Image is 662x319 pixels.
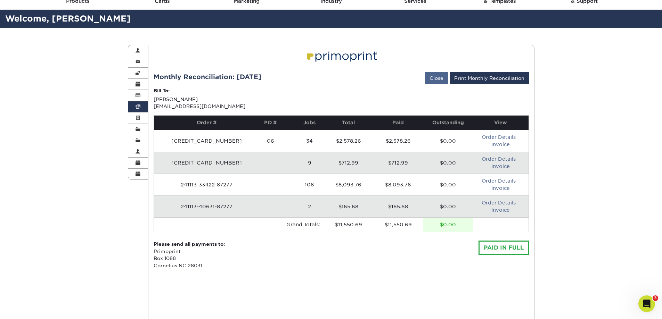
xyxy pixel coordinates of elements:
[6,67,133,88] div: Lauren says…
[6,141,133,142] div: New messages divider
[66,211,75,221] span: Great
[82,211,92,221] span: Amazing
[11,151,84,158] div: Okay great! Have a great day.
[6,168,133,191] div: Operator says…
[295,152,324,174] td: 9
[482,156,516,162] a: Order Details
[373,195,423,217] td: $165.68
[11,172,108,186] div: Help [PERSON_NAME] understand how they’re doing:
[423,174,473,195] td: $0.00
[491,142,510,147] a: Invoice
[168,217,324,232] td: Grand Totals:
[324,130,373,152] td: $2,578.26
[6,147,133,168] div: Avery says…
[33,227,39,233] button: Upload attachment
[154,87,529,110] div: [PERSON_NAME] [EMAIL_ADDRESS][DOMAIN_NAME]
[245,130,295,152] td: 06
[304,48,379,64] img: Primoprint
[154,72,261,82] div: Monthly Reconciliation: [DATE]
[6,213,133,225] textarea: Message…
[11,37,108,57] div: Thank you! I will get this information to our Accounting Team for you, and they will reach out wi...
[482,200,516,205] a: Order Details
[491,163,510,169] a: Invoice
[324,152,373,174] td: $712.99
[2,298,59,317] iframe: Google Customer Reviews
[482,178,516,184] a: Order Details
[482,134,516,140] a: Order Details
[423,130,473,152] td: $0.00
[11,227,16,233] button: Emoji picker
[17,211,26,221] span: Terrible
[34,3,58,9] h1: Operator
[425,72,448,84] a: Close
[373,130,423,152] td: $2,578.26
[295,195,324,217] td: 2
[95,67,133,82] div: Thank you!
[168,116,245,130] th: Order #
[94,115,134,130] div: That's all 😊
[6,147,90,162] div: Okay great! Have a great day.
[168,152,245,174] td: [CREDIT_CARD_NUMBER]
[423,195,473,217] td: $0.00
[295,174,324,195] td: 106
[154,241,225,269] p: Primoprint Box 1088 Cornelius NC 28031
[6,33,133,67] div: Avery says…
[118,225,130,236] button: Send a message…
[6,191,133,240] div: Operator says…
[33,211,43,221] span: Bad
[122,3,134,15] div: Close
[100,71,128,78] div: Thank you!
[168,195,245,217] td: 241113-40631-87277
[13,198,96,206] div: Rate your conversation
[6,115,133,136] div: Lauren says…
[168,174,245,195] td: 241113-33422-87277
[6,33,114,61] div: Thank you! I will get this information to our Accounting Team for you, and they will reach out wi...
[295,130,324,152] td: 34
[423,116,473,130] th: Outstanding
[373,152,423,174] td: $712.99
[22,227,27,233] button: Gif picker
[440,222,456,227] stong: $0.00
[6,87,133,115] div: Avery says…
[154,241,225,247] strong: Please send all payments to:
[154,87,529,94] p: Bill To:
[373,174,423,195] td: $8,093.76
[245,116,295,130] th: PO #
[479,241,529,255] div: PAID IN FULL
[99,119,128,126] div: That's all 😊
[295,116,324,130] th: Jobs
[491,207,510,213] a: Invoice
[6,168,114,190] div: Help [PERSON_NAME] understand how they’re doing:
[373,116,423,130] th: Paid
[491,185,510,191] a: Invoice
[324,174,373,195] td: $8,093.76
[450,72,529,84] a: Print Monthly Reconciliation
[324,217,373,232] td: $11,550.69
[34,9,87,16] p: The team can also help
[324,116,373,130] th: Total
[653,295,658,301] span: 3
[44,227,50,233] button: Start recording
[638,295,655,312] iframe: Intercom live chat
[109,3,122,16] button: Home
[473,116,529,130] th: View
[324,195,373,217] td: $165.68
[49,211,59,221] span: OK
[11,92,108,105] div: You are welcome! Can I assist with anything else at this time?
[423,152,473,174] td: $0.00
[168,130,245,152] td: [CREDIT_CARD_NUMBER]
[373,217,423,232] td: $11,550.69
[6,87,114,109] div: You are welcome! Can I assist with anything else at this time?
